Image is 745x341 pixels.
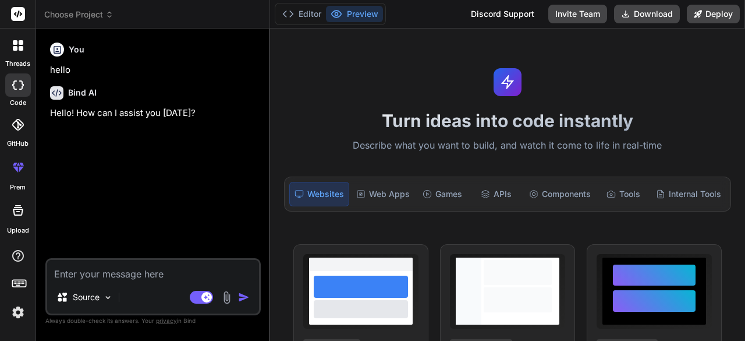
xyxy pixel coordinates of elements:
p: hello [50,64,258,77]
button: Deploy [687,5,740,23]
button: Editor [278,6,326,22]
img: icon [238,291,250,303]
h6: Bind AI [68,87,97,99]
h6: You [69,44,84,55]
div: APIs [470,182,521,206]
span: Choose Project [44,9,113,20]
img: Pick Models [103,293,113,303]
p: Describe what you want to build, and watch it come to life in real-time [277,138,738,153]
div: Games [417,182,468,206]
label: Upload [7,226,29,235]
p: Source [73,291,100,303]
div: Websites [289,182,349,206]
p: Hello! How can I assist you [DATE]? [50,107,258,120]
h1: Turn ideas into code instantly [277,110,738,131]
div: Internal Tools [651,182,726,206]
p: Always double-check its answers. Your in Bind [45,315,261,326]
div: Components [524,182,595,206]
img: attachment [220,291,233,304]
label: prem [10,182,26,192]
label: GitHub [7,139,29,149]
button: Preview [326,6,383,22]
div: Web Apps [352,182,414,206]
button: Download [614,5,680,23]
div: Tools [598,182,649,206]
button: Invite Team [548,5,607,23]
label: code [10,98,26,108]
div: Discord Support [464,5,541,23]
span: privacy [156,317,177,324]
label: threads [5,59,30,69]
img: settings [8,303,28,322]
